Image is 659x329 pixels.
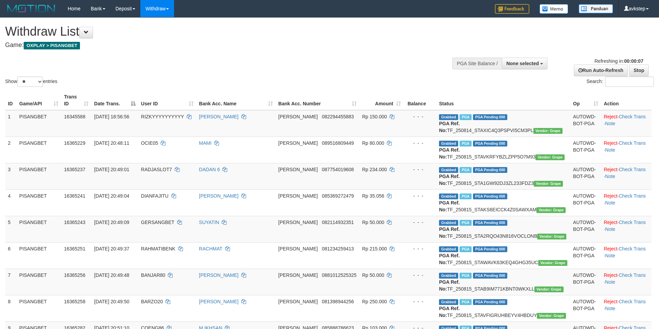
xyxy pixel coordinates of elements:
h1: Withdraw List [5,25,432,38]
a: MAMI [199,140,212,146]
a: Reject [604,220,617,225]
label: Show entries [5,77,57,87]
span: Marked by avkedw [460,246,472,252]
span: Copy 087754019608 to clipboard [322,167,354,172]
span: Rp 35.056 [362,193,384,199]
a: Check Trans [619,220,646,225]
span: Copy 089516809449 to clipboard [322,140,354,146]
img: Feedback.jpg [495,4,529,14]
a: Check Trans [619,246,646,251]
a: [PERSON_NAME] [199,193,239,199]
span: Grabbed [439,141,458,146]
a: Check Trans [619,167,646,172]
span: Grabbed [439,299,458,305]
span: [PERSON_NAME] [278,299,318,304]
span: [PERSON_NAME] [278,220,318,225]
span: Marked by avkedw [460,141,472,146]
a: Note [605,121,615,126]
span: Rp 50.000 [362,272,384,278]
td: · · [601,110,651,137]
span: Vendor URL: https://settle31.1velocity.biz [536,207,566,213]
span: Marked by avkedw [460,273,472,279]
td: TF_250815_STAWAVK63KEQ4GHG35UC [436,242,570,269]
td: AUTOWD-BOT-PGA [570,216,601,242]
b: PGA Ref. No: [439,279,460,292]
td: AUTOWD-BOT-PGA [570,110,601,137]
span: PGA Pending [473,273,507,279]
span: [PERSON_NAME] [278,114,318,119]
td: AUTOWD-BOT-PGA [570,189,601,216]
span: None selected [506,61,539,66]
td: TF_250815_STA2RQO43N816VOCLONB [436,216,570,242]
span: Grabbed [439,246,458,252]
span: DIANFAJITU [141,193,169,199]
span: [PERSON_NAME] [278,193,318,199]
a: Check Trans [619,140,646,146]
img: MOTION_logo.png [5,3,57,14]
span: PGA Pending [473,114,507,120]
a: Note [605,253,615,258]
td: TF_250815_STAB9IM771KBNT0WKXLL [436,269,570,295]
a: [PERSON_NAME] [199,272,239,278]
input: Search: [605,77,654,87]
span: RIZKYYYYYYYYYY [141,114,184,119]
span: Copy 0881012525325 to clipboard [322,272,357,278]
span: [PERSON_NAME] [278,167,318,172]
span: PGA Pending [473,141,507,146]
span: Marked by avkedw [460,167,472,173]
div: - - - [406,192,434,199]
td: · · [601,189,651,216]
span: Copy 081398944256 to clipboard [322,299,354,304]
span: GERSANGBET [141,220,174,225]
span: Marked by avkedw [460,220,472,226]
th: Balance [404,91,437,110]
b: PGA Ref. No: [439,121,460,133]
span: Vendor URL: https://settle31.1velocity.biz [537,234,566,239]
label: Search: [587,77,654,87]
strong: 00:00:07 [624,58,643,64]
span: Marked by avkedw [460,193,472,199]
td: AUTOWD-BOT-PGA [570,269,601,295]
button: None selected [502,58,547,69]
td: TF_250815_STAVFIGRUHBEYV4HBDUY [436,295,570,321]
a: Run Auto-Refresh [574,64,628,76]
span: Marked by avkedw [460,299,472,305]
span: Marked by avkjunita [460,114,472,120]
span: PGA Pending [473,193,507,199]
a: [PERSON_NAME] [199,299,239,304]
span: [PERSON_NAME] [278,272,318,278]
div: - - - [406,245,434,252]
span: Grabbed [439,220,458,226]
th: Op: activate to sort column ascending [570,91,601,110]
div: - - - [406,272,434,279]
td: · · [601,295,651,321]
td: TF_250814_STAXIC4Q3PSPVI5CM3PL [436,110,570,137]
th: Action [601,91,651,110]
span: Refreshing in: [594,58,643,64]
select: Showentries [17,77,43,87]
span: Rp 80.000 [362,140,384,146]
span: BANJAR80 [141,272,165,278]
a: Reject [604,193,617,199]
td: · · [601,163,651,189]
td: TF_250815_STA1GW92DJ3ZL233FDZ3 [436,163,570,189]
span: Rp 250.000 [362,299,387,304]
td: AUTOWD-BOT-PGA [570,137,601,163]
th: Bank Acc. Name: activate to sort column ascending [196,91,276,110]
a: Check Trans [619,299,646,304]
b: PGA Ref. No: [439,147,460,160]
span: Grabbed [439,193,458,199]
span: Copy 082114932351 to clipboard [322,220,354,225]
span: Vendor URL: https://settle31.1velocity.biz [538,260,567,266]
span: Vendor URL: https://settle31.1velocity.biz [537,313,566,319]
td: TF_250815_STAKS6EICCK4Z0SAWXAM [436,189,570,216]
span: Vendor URL: https://settle31.1velocity.biz [534,286,564,292]
a: Note [605,226,615,232]
b: PGA Ref. No: [439,200,460,212]
td: AUTOWD-BOT-PGA [570,242,601,269]
a: Check Trans [619,193,646,199]
div: - - - [406,219,434,226]
a: Note [605,200,615,205]
span: Copy 085369272479 to clipboard [322,193,354,199]
span: PGA Pending [473,220,507,226]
